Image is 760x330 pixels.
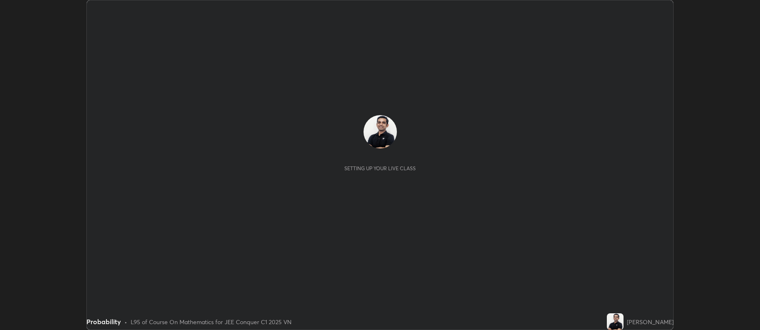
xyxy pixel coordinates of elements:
[607,313,624,330] img: f8aae543885a491b8a905e74841c74d5.jpg
[627,317,674,326] div: [PERSON_NAME]
[131,317,292,326] div: L95 of Course On Mathematics for JEE Conquer C1 2025 VN
[344,165,416,171] div: Setting up your live class
[86,317,121,327] div: Probability
[364,115,397,149] img: f8aae543885a491b8a905e74841c74d5.jpg
[124,317,127,326] div: •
